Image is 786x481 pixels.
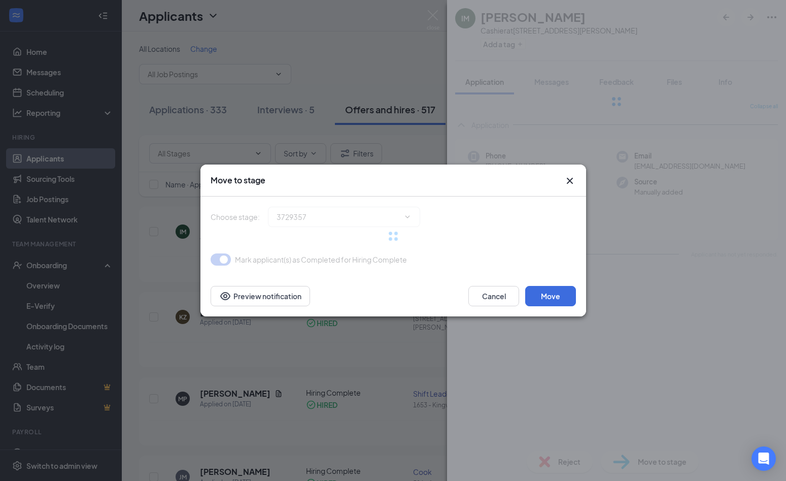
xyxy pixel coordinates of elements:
svg: Eye [219,290,231,302]
button: Move [525,286,576,306]
h3: Move to stage [211,175,265,186]
svg: Cross [564,175,576,187]
button: Close [564,175,576,187]
button: Preview notificationEye [211,286,310,306]
button: Cancel [468,286,519,306]
div: Open Intercom Messenger [751,446,776,471]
